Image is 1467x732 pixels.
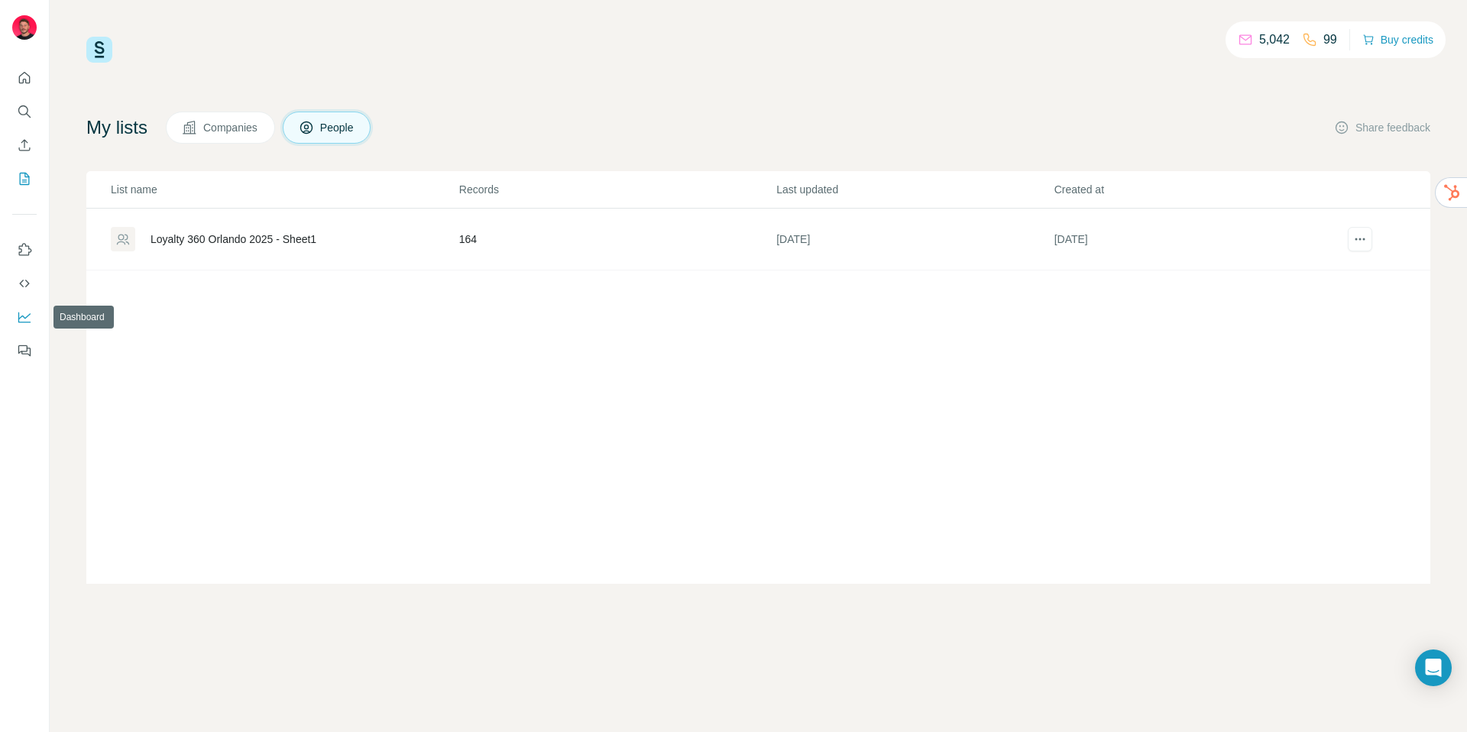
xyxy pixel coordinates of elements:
[1054,209,1331,270] td: [DATE]
[776,209,1053,270] td: [DATE]
[12,15,37,40] img: Avatar
[1415,649,1452,686] div: Open Intercom Messenger
[1334,120,1430,135] button: Share feedback
[203,120,259,135] span: Companies
[151,232,316,247] div: Loyalty 360 Orlando 2025 - Sheet1
[111,182,458,197] p: List name
[1362,29,1433,50] button: Buy credits
[1259,31,1290,49] p: 5,042
[12,131,37,159] button: Enrich CSV
[12,64,37,92] button: Quick start
[459,182,775,197] p: Records
[12,236,37,264] button: Use Surfe on LinkedIn
[320,120,355,135] span: People
[776,182,1052,197] p: Last updated
[458,209,776,270] td: 164
[1348,227,1372,251] button: actions
[12,337,37,364] button: Feedback
[12,98,37,125] button: Search
[12,303,37,331] button: Dashboard
[1323,31,1337,49] p: 99
[86,37,112,63] img: Surfe Logo
[12,165,37,193] button: My lists
[1054,182,1330,197] p: Created at
[12,270,37,297] button: Use Surfe API
[86,115,147,140] h4: My lists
